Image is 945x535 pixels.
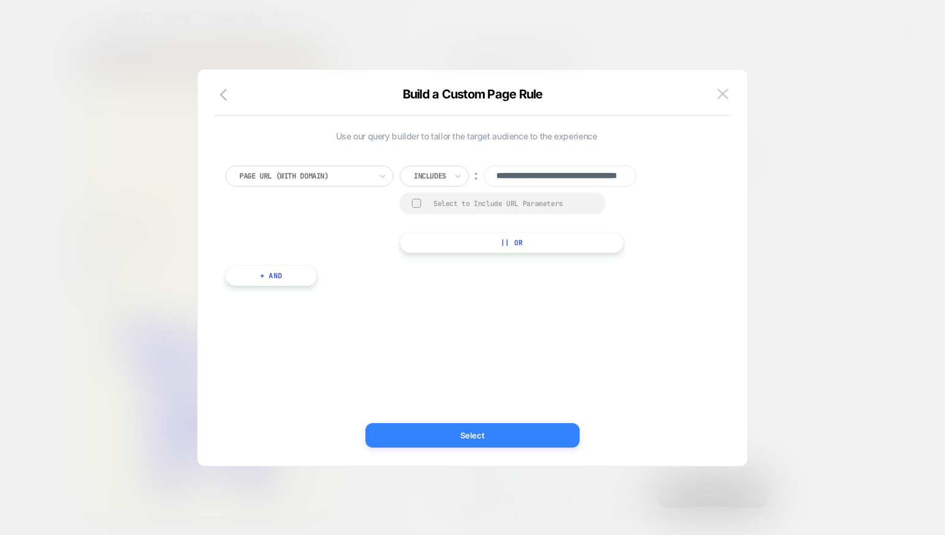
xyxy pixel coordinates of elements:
[225,131,708,141] span: Use our query builder to tailor the target audience to the experience
[717,89,728,99] img: close
[365,423,580,448] button: Select
[3,18,95,24] span: ✨ Sign up and save up to 52% ✨
[470,168,482,184] div: ︰
[403,87,543,101] span: Build a Custom Page Rule
[400,232,624,253] button: || Or
[433,199,593,208] div: Select to Include URL Parameters
[10,415,101,467] iframe: Marketing Popup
